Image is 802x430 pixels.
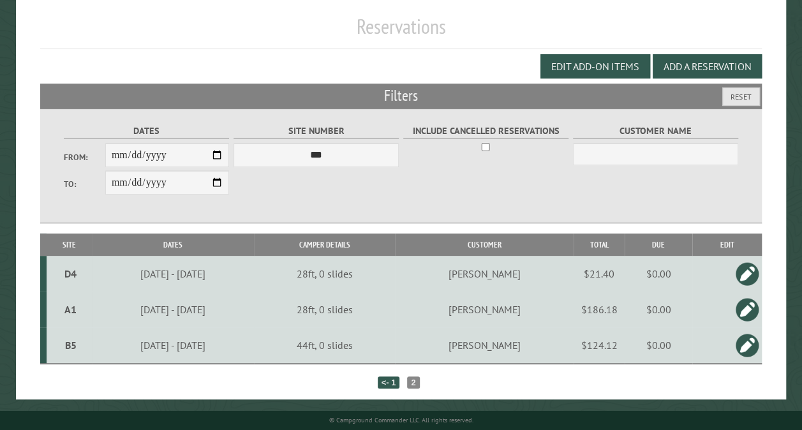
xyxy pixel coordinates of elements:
label: Dates [64,124,229,138]
th: Total [574,234,625,256]
button: Add a Reservation [653,54,762,78]
h2: Filters [40,84,762,108]
td: 44ft, 0 slides [254,327,395,364]
div: [DATE] - [DATE] [94,303,252,316]
div: B5 [52,339,90,352]
td: [PERSON_NAME] [395,292,574,327]
td: $0.00 [625,256,692,292]
label: Site Number [234,124,399,138]
div: [DATE] - [DATE] [94,267,252,280]
td: [PERSON_NAME] [395,256,574,292]
td: $124.12 [574,327,625,364]
th: Site [47,234,92,256]
button: Reset [722,87,760,106]
th: Dates [92,234,254,256]
div: D4 [52,267,90,280]
div: [DATE] - [DATE] [94,339,252,352]
td: 28ft, 0 slides [254,292,395,327]
span: <- 1 [378,376,400,389]
td: $21.40 [574,256,625,292]
td: [PERSON_NAME] [395,327,574,364]
span: 2 [407,376,419,389]
td: 28ft, 0 slides [254,256,395,292]
td: $0.00 [625,327,692,364]
th: Due [625,234,692,256]
th: Camper Details [254,234,395,256]
th: Edit [692,234,762,256]
td: $186.18 [574,292,625,327]
label: Customer Name [573,124,738,138]
h1: Reservations [40,14,762,49]
td: $0.00 [625,292,692,327]
button: Edit Add-on Items [540,54,650,78]
label: To: [64,178,105,190]
label: From: [64,151,105,163]
div: A1 [52,303,90,316]
small: © Campground Commander LLC. All rights reserved. [329,416,473,424]
label: Include Cancelled Reservations [403,124,568,138]
th: Customer [395,234,574,256]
